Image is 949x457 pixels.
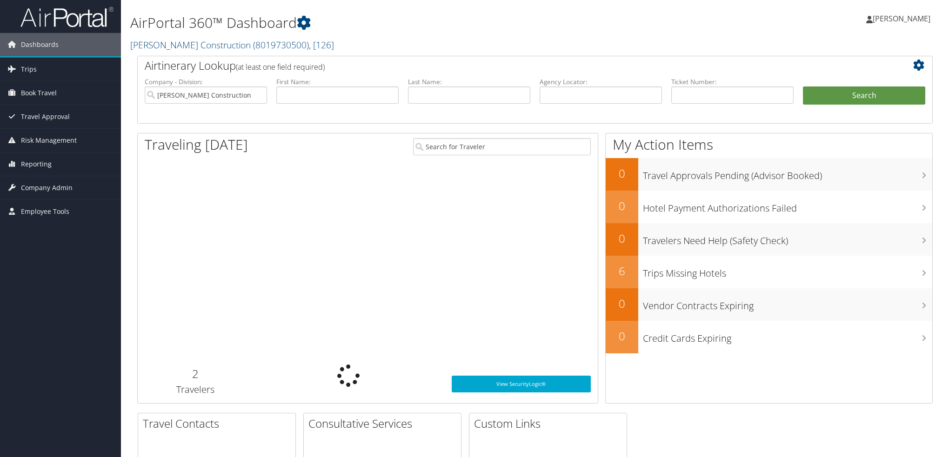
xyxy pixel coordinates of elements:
[873,13,930,24] span: [PERSON_NAME]
[866,5,940,33] a: [PERSON_NAME]
[130,39,334,51] a: [PERSON_NAME] Construction
[408,77,530,86] label: Last Name:
[606,135,932,154] h1: My Action Items
[276,77,399,86] label: First Name:
[643,262,932,280] h3: Trips Missing Hotels
[606,256,932,288] a: 6Trips Missing Hotels
[20,6,114,28] img: airportal-logo.png
[309,39,334,51] span: , [ 126 ]
[643,230,932,247] h3: Travelers Need Help (Safety Check)
[308,416,461,431] h2: Consultative Services
[606,166,638,181] h2: 0
[145,383,246,396] h3: Travelers
[540,77,662,86] label: Agency Locator:
[236,62,325,72] span: (at least one field required)
[21,152,52,176] span: Reporting
[606,321,932,353] a: 0Credit Cards Expiring
[606,263,638,279] h2: 6
[606,191,932,223] a: 0Hotel Payment Authorizations Failed
[145,366,246,382] h2: 2
[145,77,267,86] label: Company - Division:
[606,296,638,311] h2: 0
[21,176,73,199] span: Company Admin
[145,58,859,73] h2: Airtinerary Lookup
[671,77,794,86] label: Ticket Number:
[143,416,295,431] h2: Travel Contacts
[606,328,638,344] h2: 0
[643,327,932,345] h3: Credit Cards Expiring
[21,58,37,81] span: Trips
[413,138,591,155] input: Search for Traveler
[606,223,932,256] a: 0Travelers Need Help (Safety Check)
[253,39,309,51] span: ( 8019730500 )
[145,135,248,154] h1: Traveling [DATE]
[606,158,932,191] a: 0Travel Approvals Pending (Advisor Booked)
[606,231,638,246] h2: 0
[130,13,670,33] h1: AirPortal 360™ Dashboard
[803,86,925,105] button: Search
[643,295,932,312] h3: Vendor Contracts Expiring
[21,33,59,56] span: Dashboards
[643,197,932,215] h3: Hotel Payment Authorizations Failed
[643,165,932,182] h3: Travel Approvals Pending (Advisor Booked)
[452,376,591,392] a: View SecurityLogic®
[606,288,932,321] a: 0Vendor Contracts Expiring
[474,416,627,431] h2: Custom Links
[21,105,70,128] span: Travel Approval
[21,200,69,223] span: Employee Tools
[606,198,638,214] h2: 0
[21,129,77,152] span: Risk Management
[21,81,57,105] span: Book Travel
